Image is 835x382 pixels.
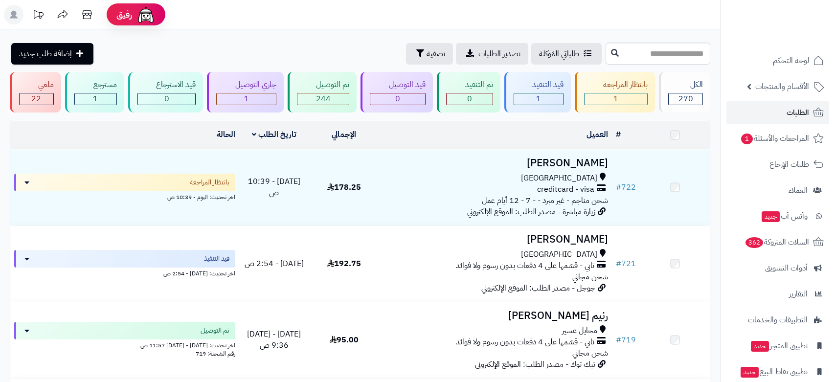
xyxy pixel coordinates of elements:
[726,49,829,72] a: لوحة التحكم
[427,48,445,60] span: تصفية
[164,93,169,105] span: 0
[745,237,764,248] span: 362
[787,106,809,119] span: الطلبات
[616,181,621,193] span: #
[761,209,808,223] span: وآتس آب
[584,79,648,90] div: بانتظار المراجعة
[481,282,595,294] span: جوجل - مصدر الطلب: الموقع الإلكتروني
[205,72,286,112] a: جاري التوصيل 1
[514,93,564,105] div: 1
[316,93,331,105] span: 244
[245,258,304,270] span: [DATE] - 2:54 ص
[217,129,235,140] a: الحالة
[789,183,808,197] span: العملاء
[755,80,809,93] span: الأقسام والمنتجات
[521,173,597,184] span: [GEOGRAPHIC_DATA]
[668,79,703,90] div: الكل
[447,93,493,105] div: 0
[247,328,301,351] span: [DATE] - [DATE] 9:36 ص
[330,334,359,346] span: 95.00
[585,93,647,105] div: 1
[370,93,425,105] div: 0
[116,9,132,21] span: رفيق
[14,268,235,278] div: اخر تحديث: [DATE] - 2:54 ص
[136,5,156,24] img: ai-face.png
[616,181,636,193] a: #722
[768,10,826,30] img: logo-2.png
[750,339,808,353] span: تطبيق المتجر
[383,157,608,169] h3: [PERSON_NAME]
[11,43,93,65] a: إضافة طلب جديد
[789,287,808,301] span: التقارير
[435,72,502,112] a: تم التنفيذ 0
[769,157,809,171] span: طلبات الإرجاع
[383,310,608,321] h3: رنيم [PERSON_NAME]
[297,79,349,90] div: تم التوصيل
[395,93,400,105] span: 0
[562,325,597,337] span: محايل عسير
[74,79,117,90] div: مسترجع
[8,72,63,112] a: ملغي 22
[572,271,608,283] span: شحن مجاني
[726,101,829,124] a: الطلبات
[446,79,493,90] div: تم التنفيذ
[370,79,426,90] div: قيد التوصيل
[75,93,116,105] div: 1
[406,43,453,65] button: تصفية
[726,230,829,254] a: السلات المتروكة362
[19,48,72,60] span: إضافة طلب جديد
[26,5,50,27] a: تحديثات المنصة
[726,282,829,306] a: التقارير
[196,349,235,358] span: رقم الشحنة: 719
[616,258,636,270] a: #721
[93,93,98,105] span: 1
[456,337,594,348] span: تابي - قسّمها على 4 دفعات بدون رسوم ولا فوائد
[286,72,359,112] a: تم التوصيل 244
[502,72,573,112] a: قيد التنفيذ 1
[467,206,595,218] span: زيارة مباشرة - مصدر الطلب: الموقع الإلكتروني
[216,79,276,90] div: جاري التوصيل
[14,191,235,202] div: اخر تحديث: اليوم - 10:39 ص
[537,184,594,195] span: creditcard - visa
[478,48,520,60] span: تصدير الطلبات
[383,234,608,245] h3: [PERSON_NAME]
[190,178,229,187] span: بانتظار المراجعة
[657,72,712,112] a: الكل270
[327,181,361,193] span: 178.25
[14,339,235,350] div: اخر تحديث: [DATE] - [DATE] 11:57 ص
[138,93,196,105] div: 0
[217,93,276,105] div: 1
[773,54,809,67] span: لوحة التحكم
[327,258,361,270] span: 192.75
[467,93,472,105] span: 0
[613,93,618,105] span: 1
[456,43,528,65] a: تصدير الطلبات
[740,365,808,379] span: تطبيق نقاط البيع
[572,347,608,359] span: شحن مجاني
[726,204,829,228] a: وآتس آبجديد
[514,79,564,90] div: قيد التنفيذ
[536,93,541,105] span: 1
[745,235,809,249] span: السلات المتروكة
[521,249,597,260] span: [GEOGRAPHIC_DATA]
[482,195,608,206] span: شحن مناجم - غير مبرد - - 7 - 12 أيام عمل
[748,313,808,327] span: التطبيقات والخدمات
[726,153,829,176] a: طلبات الإرجاع
[616,129,621,140] a: #
[726,334,829,358] a: تطبيق المتجرجديد
[475,359,595,370] span: تيك توك - مصدر الطلب: الموقع الإلكتروني
[751,341,769,352] span: جديد
[726,179,829,202] a: العملاء
[297,93,349,105] div: 244
[63,72,126,112] a: مسترجع 1
[456,260,594,271] span: تابي - قسّمها على 4 دفعات بدون رسوم ولا فوائد
[359,72,435,112] a: قيد التوصيل 0
[587,129,608,140] a: العميل
[616,334,621,346] span: #
[244,93,249,105] span: 1
[31,93,41,105] span: 22
[762,211,780,222] span: جديد
[252,129,296,140] a: تاريخ الطلب
[726,127,829,150] a: المراجعات والأسئلة1
[573,72,657,112] a: بانتظار المراجعة 1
